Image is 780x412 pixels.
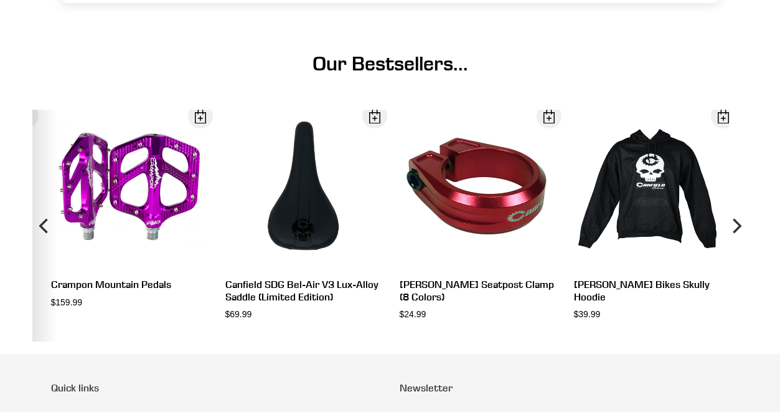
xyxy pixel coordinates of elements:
h1: Our Bestsellers... [51,52,730,75]
a: Crampon Mountain Pedals $159.99 Open Dialog Crampon Mountain Pedals [51,110,207,309]
p: Quick links [51,382,381,394]
button: Previous [32,110,57,342]
p: Newsletter [400,382,730,394]
button: Next [723,110,748,342]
